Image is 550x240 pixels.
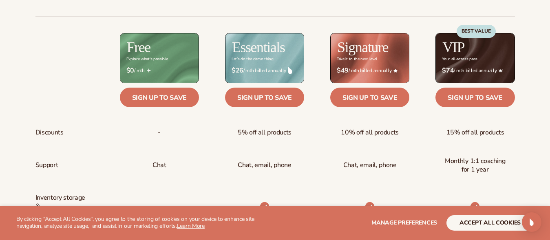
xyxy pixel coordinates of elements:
span: / mth [126,67,192,75]
strong: $74 [442,67,454,75]
div: Take it to the next level. [337,57,378,62]
p: Chat, email, phone [238,158,291,173]
div: BEST VALUE [457,25,496,38]
h2: Signature [337,40,388,55]
button: accept all cookies [446,215,534,231]
a: Learn More [177,222,205,230]
strong: $0 [126,67,134,75]
span: - [158,125,161,140]
h2: VIP [442,40,464,55]
span: Chat, email, phone [343,158,397,173]
span: Discounts [35,125,64,140]
span: Support [35,158,58,173]
span: Monthly 1:1 coaching for 1 year [442,154,508,177]
div: Your all-access pass. [442,57,478,62]
div: Open Intercom Messenger [522,212,541,232]
div: Let’s do the damn thing. [232,57,274,62]
h2: Essentials [232,40,285,55]
span: Manage preferences [371,219,437,227]
p: - [158,199,161,214]
span: / mth billed annually [232,67,298,75]
img: drop.png [288,67,292,74]
img: Essentials_BG_9050f826-5aa9-47d9-a362-757b82c62641.jpg [225,33,304,83]
a: Sign up to save [120,88,199,107]
h2: Free [127,40,150,55]
div: Explore what's possible. [126,57,168,62]
img: Star_6.png [393,69,398,73]
img: Free_Icon_bb6e7c7e-73f8-44bd-8ed0-223ea0fc522e.png [147,68,151,73]
a: Sign up to save [225,88,304,107]
span: Inventory storage & order fulfillment [35,190,90,222]
span: / mth billed annually [442,67,508,75]
p: By clicking "Accept All Cookies", you agree to the storing of cookies on your device to enhance s... [16,216,272,230]
strong: $26 [232,67,243,75]
a: Sign up to save [330,88,409,107]
img: free_bg.png [120,33,199,83]
p: Chat [152,158,166,173]
span: / mth billed annually [337,67,403,75]
strong: $49 [337,67,349,75]
span: 5% off all products [238,125,292,140]
button: Manage preferences [371,215,437,231]
span: 15% off all products [446,125,504,140]
a: Sign up to save [435,88,515,107]
img: VIP_BG_199964bd-3653-43bc-8a67-789d2d7717b9.jpg [436,33,514,83]
img: Signature_BG_eeb718c8-65ac-49e3-a4e5-327c6aa73146.jpg [331,33,409,83]
span: 10% off all products [341,125,399,140]
img: Crown_2d87c031-1b5a-4345-8312-a4356ddcde98.png [499,68,503,73]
